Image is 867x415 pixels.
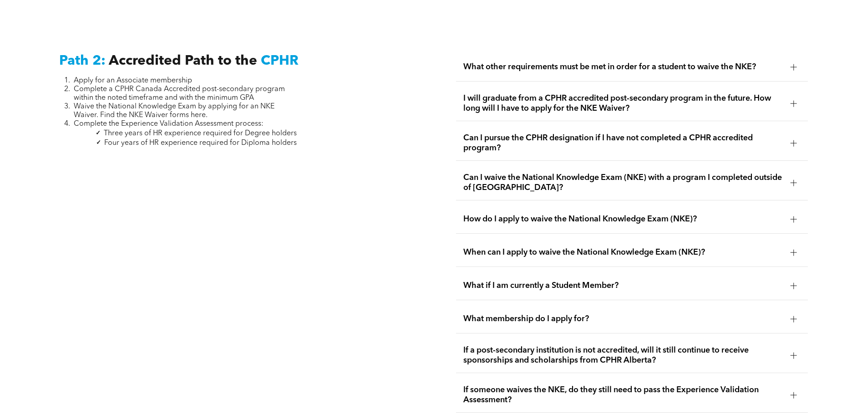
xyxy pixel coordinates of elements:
[74,120,264,128] span: Complete the Experience Validation Assessment process:
[261,54,299,68] span: CPHR
[104,130,297,137] span: Three years of HR experience required for Degree holders
[59,54,106,68] span: Path 2:
[463,173,783,193] span: Can I waive the National Knowledge Exam (NKE) with a program I completed outside of [GEOGRAPHIC_D...
[463,62,783,72] span: What other requirements must be met in order for a student to waive the NKE?
[74,86,285,102] span: Complete a CPHR Canada Accredited post-secondary program within the noted timeframe and with the ...
[463,93,783,113] span: I will graduate from a CPHR accredited post-secondary program in the future. How long will I have...
[463,345,783,365] span: If a post-secondary institution is not accredited, will it still continue to receive sponsorships...
[109,54,257,68] span: Accredited Path to the
[463,281,783,291] span: What if I am currently a Student Member?
[74,103,274,119] span: Waive the National Knowledge Exam by applying for an NKE Waiver. Find the NKE Waiver forms here.
[74,77,192,84] span: Apply for an Associate membership
[463,314,783,324] span: What membership do I apply for?
[463,247,783,257] span: When can I apply to waive the National Knowledge Exam (NKE)?
[104,139,297,147] span: Four years of HR experience required for Diploma holders
[463,133,783,153] span: Can I pursue the CPHR designation if I have not completed a CPHR accredited program?
[463,385,783,405] span: If someone waives the NKE, do they still need to pass the Experience Validation Assessment?
[463,214,783,224] span: How do I apply to waive the National Knowledge Exam (NKE)?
